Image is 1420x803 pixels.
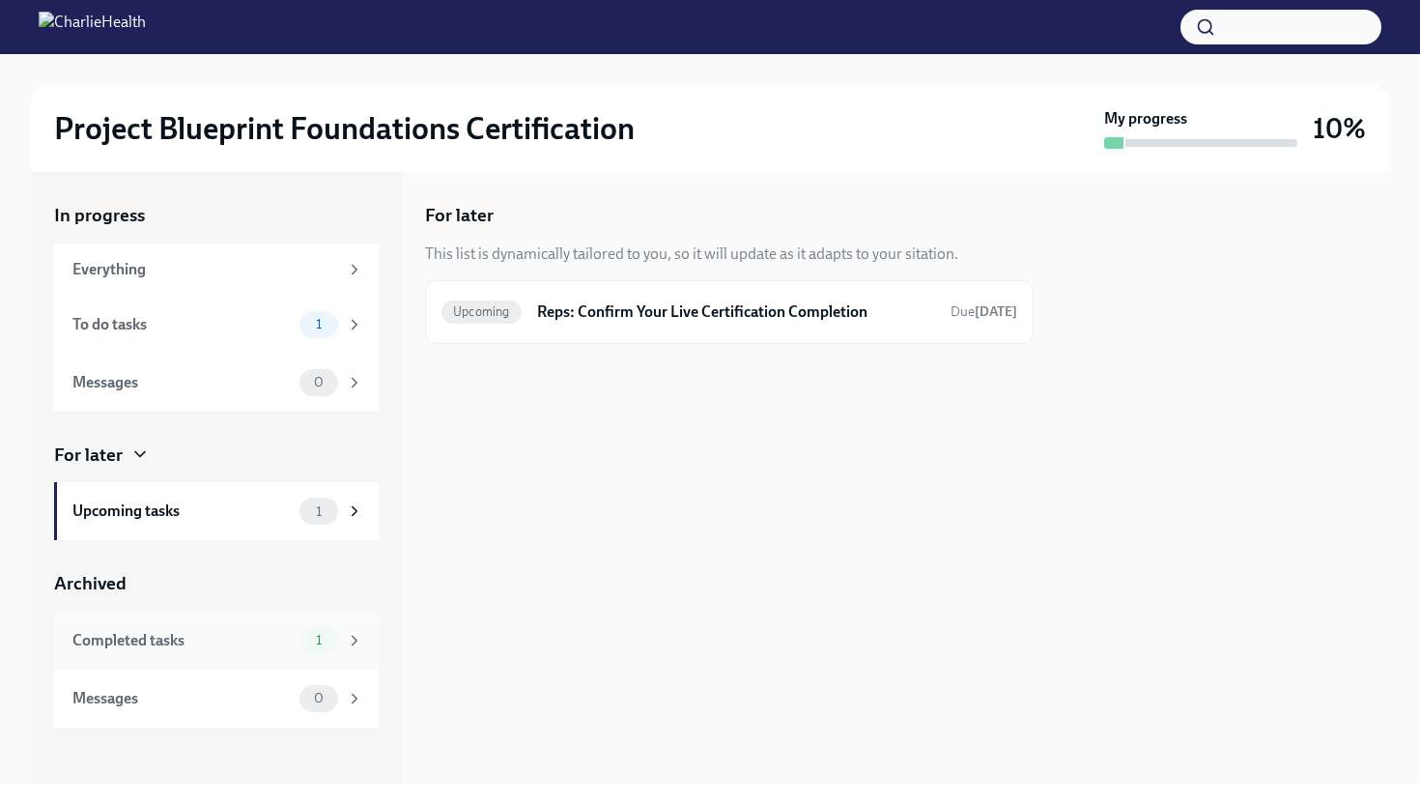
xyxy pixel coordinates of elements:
[1104,108,1187,129] strong: My progress
[54,571,379,596] a: Archived
[951,302,1017,321] span: November 13th, 2025 09:00
[425,203,494,228] h5: For later
[304,633,333,647] span: 1
[302,691,335,705] span: 0
[975,303,1017,320] strong: [DATE]
[441,304,522,319] span: Upcoming
[54,244,379,296] a: Everything
[54,443,123,468] div: For later
[537,301,935,323] h6: Reps: Confirm Your Live Certification Completion
[54,354,379,412] a: Messages0
[54,296,379,354] a: To do tasks1
[304,317,333,331] span: 1
[425,244,958,265] div: This list is dynamically tailored to you, so it will update as it adapts to your sitation.
[302,375,335,389] span: 0
[72,688,292,709] div: Messages
[72,259,338,280] div: Everything
[54,670,379,728] a: Messages0
[54,612,379,670] a: Completed tasks1
[72,372,292,393] div: Messages
[54,482,379,540] a: Upcoming tasks1
[72,630,292,651] div: Completed tasks
[54,109,635,148] h2: Project Blueprint Foundations Certification
[54,203,379,228] a: In progress
[54,443,379,468] a: For later
[951,303,1017,320] span: Due
[72,501,292,522] div: Upcoming tasks
[39,12,146,43] img: CharlieHealth
[1313,111,1366,146] h3: 10%
[304,504,333,519] span: 1
[72,314,292,335] div: To do tasks
[441,297,1017,328] a: UpcomingReps: Confirm Your Live Certification CompletionDue[DATE]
